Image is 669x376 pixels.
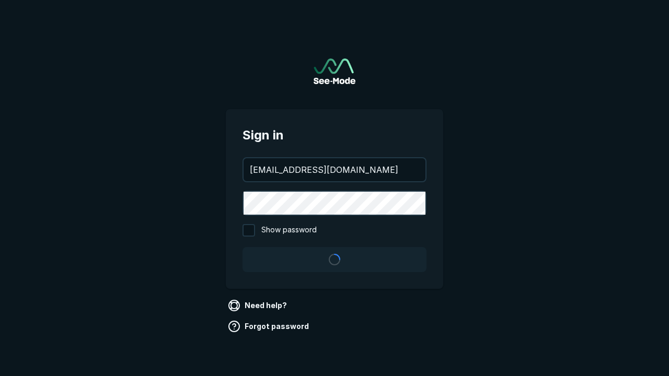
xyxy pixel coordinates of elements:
a: Go to sign in [314,58,355,84]
a: Need help? [226,297,291,314]
input: your@email.com [244,158,425,181]
img: See-Mode Logo [314,58,355,84]
span: Sign in [243,126,426,145]
span: Show password [261,224,317,237]
a: Forgot password [226,318,313,335]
